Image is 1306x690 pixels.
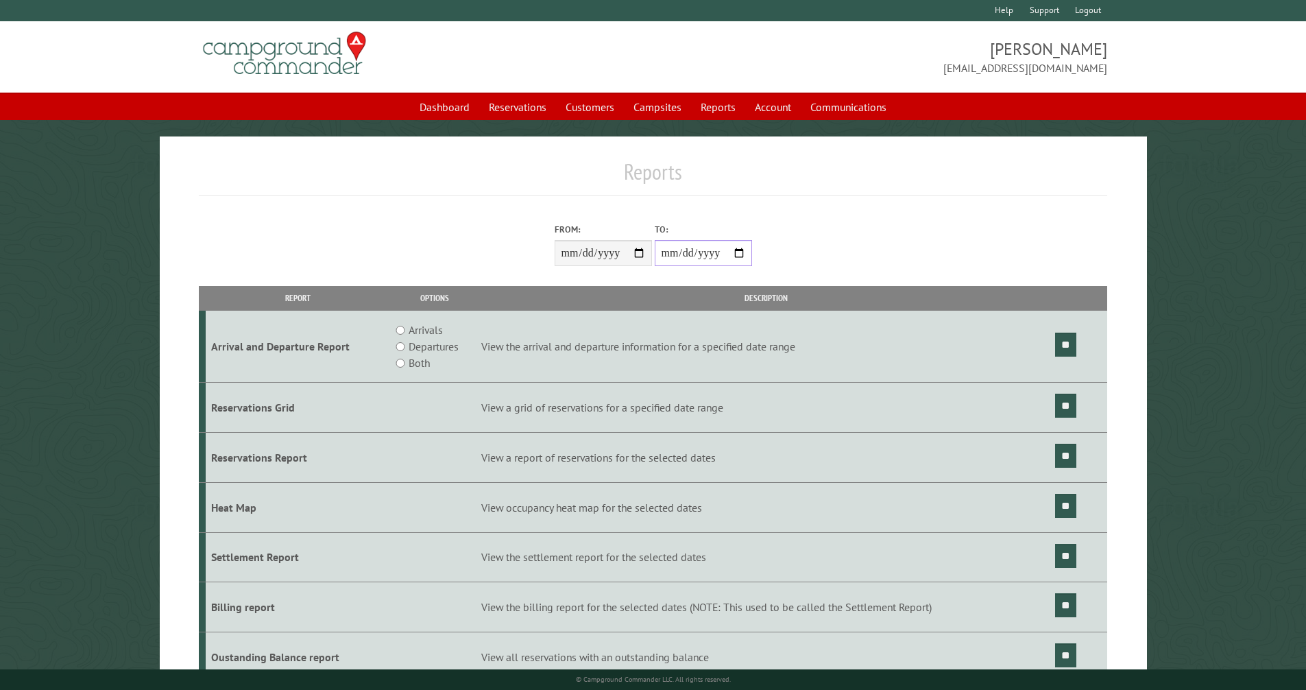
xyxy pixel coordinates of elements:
[409,355,430,371] label: Both
[206,311,390,383] td: Arrival and Departure Report
[206,582,390,632] td: Billing report
[206,632,390,682] td: Oustanding Balance report
[479,582,1053,632] td: View the billing report for the selected dates (NOTE: This used to be called the Settlement Report)
[557,94,622,120] a: Customers
[199,158,1108,196] h1: Reports
[692,94,744,120] a: Reports
[481,94,555,120] a: Reservations
[206,383,390,433] td: Reservations Grid
[479,632,1053,682] td: View all reservations with an outstanding balance
[655,223,752,236] label: To:
[479,432,1053,482] td: View a report of reservations for the selected dates
[206,432,390,482] td: Reservations Report
[555,223,652,236] label: From:
[409,322,443,338] label: Arrivals
[206,532,390,582] td: Settlement Report
[389,286,479,310] th: Options
[206,286,390,310] th: Report
[411,94,478,120] a: Dashboard
[409,338,459,355] label: Departures
[479,383,1053,433] td: View a grid of reservations for a specified date range
[199,27,370,80] img: Campground Commander
[576,675,731,684] small: © Campground Commander LLC. All rights reserved.
[747,94,799,120] a: Account
[479,482,1053,532] td: View occupancy heat map for the selected dates
[479,286,1053,310] th: Description
[206,482,390,532] td: Heat Map
[625,94,690,120] a: Campsites
[479,311,1053,383] td: View the arrival and departure information for a specified date range
[802,94,895,120] a: Communications
[479,532,1053,582] td: View the settlement report for the selected dates
[653,38,1108,76] span: [PERSON_NAME] [EMAIL_ADDRESS][DOMAIN_NAME]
